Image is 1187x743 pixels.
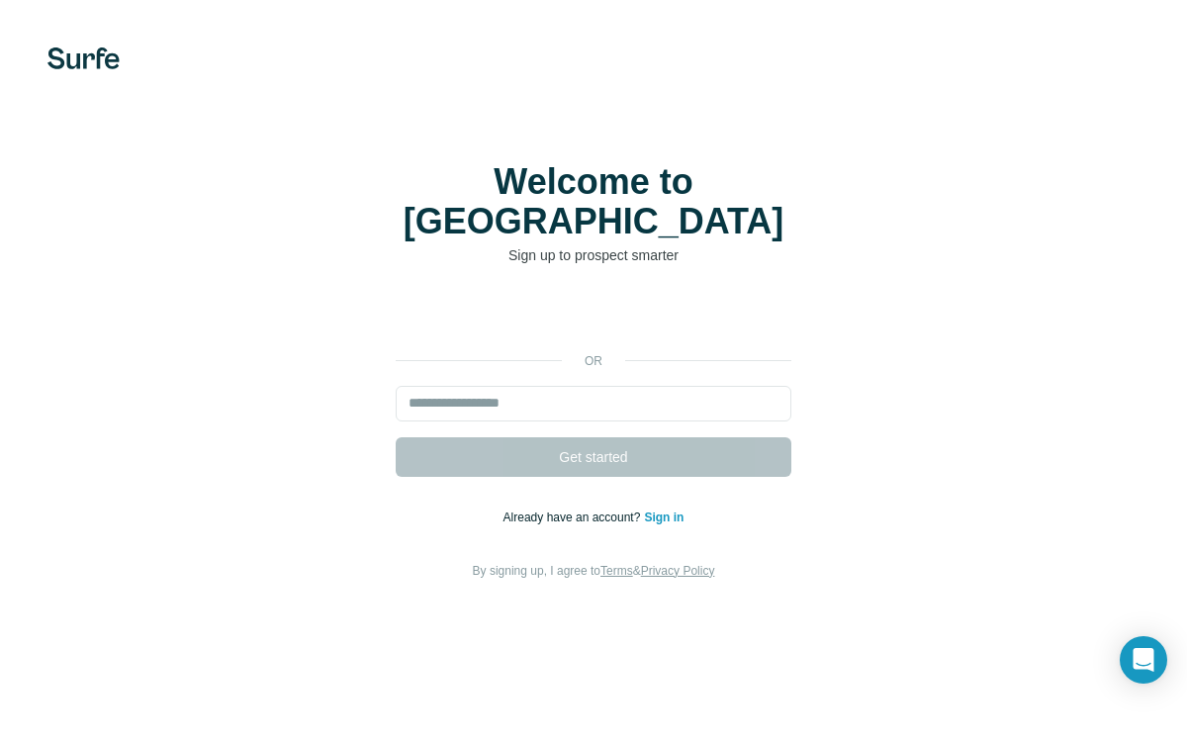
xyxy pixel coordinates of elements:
[47,47,120,69] img: Surfe's logo
[641,564,715,578] a: Privacy Policy
[396,245,791,265] p: Sign up to prospect smarter
[473,564,715,578] span: By signing up, I agree to &
[396,162,791,241] h1: Welcome to [GEOGRAPHIC_DATA]
[503,511,645,524] span: Already have an account?
[386,295,801,338] iframe: Sign in with Google Button
[1120,636,1167,684] div: Open Intercom Messenger
[644,511,684,524] a: Sign in
[600,564,633,578] a: Terms
[562,352,625,370] p: or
